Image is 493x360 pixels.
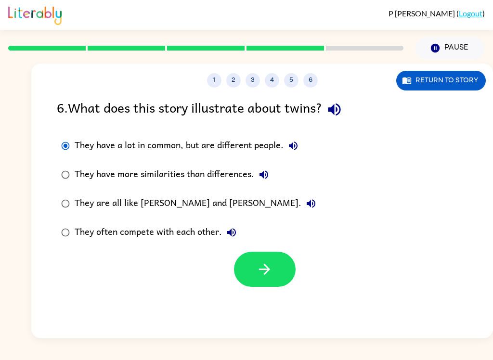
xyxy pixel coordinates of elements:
[301,194,321,213] button: They are all like [PERSON_NAME] and [PERSON_NAME].
[459,9,482,18] a: Logout
[303,73,318,88] button: 6
[75,223,241,242] div: They often compete with each other.
[8,4,62,25] img: Literably
[246,73,260,88] button: 3
[389,9,456,18] span: P [PERSON_NAME]
[75,136,303,155] div: They have a lot in common, but are different people.
[75,194,321,213] div: They are all like [PERSON_NAME] and [PERSON_NAME].
[396,71,486,90] button: Return to story
[284,73,298,88] button: 5
[207,73,221,88] button: 1
[226,73,241,88] button: 2
[265,73,279,88] button: 4
[75,165,273,184] div: They have more similarities than differences.
[254,165,273,184] button: They have more similarities than differences.
[222,223,241,242] button: They often compete with each other.
[415,37,485,59] button: Pause
[57,97,467,122] div: 6 . What does this story illustrate about twins?
[389,9,485,18] div: ( )
[284,136,303,155] button: They have a lot in common, but are different people.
